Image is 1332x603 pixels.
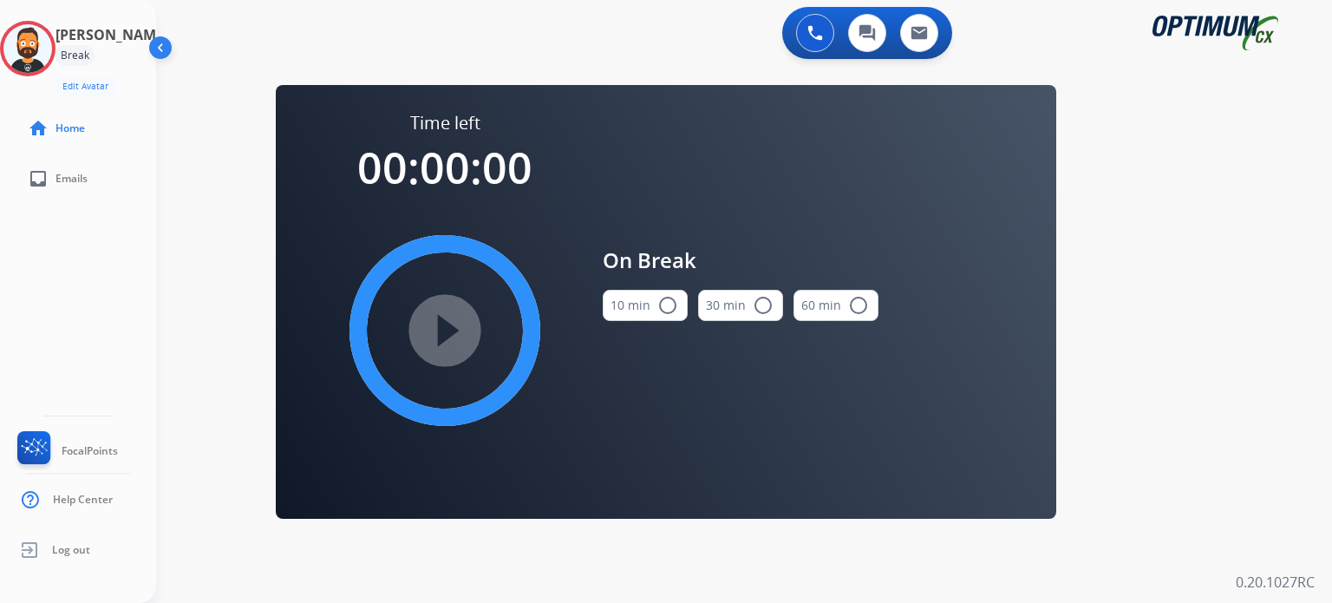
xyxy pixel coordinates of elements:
span: FocalPoints [62,444,118,458]
a: FocalPoints [14,431,118,471]
button: 60 min [793,290,878,321]
mat-icon: inbox [28,168,49,189]
button: Edit Avatar [55,76,115,96]
mat-icon: radio_button_unchecked [848,295,869,316]
mat-icon: radio_button_unchecked [753,295,774,316]
mat-icon: home [28,118,49,139]
span: On Break [603,245,878,276]
span: Home [55,121,85,135]
p: 0.20.1027RC [1236,572,1315,593]
span: Help Center [53,493,113,507]
span: Time left [410,111,480,135]
mat-icon: radio_button_unchecked [657,295,678,316]
span: Log out [52,543,90,557]
span: Emails [55,172,88,186]
img: avatar [3,24,52,73]
span: 00:00:00 [357,138,532,197]
button: 30 min [698,290,783,321]
button: 10 min [603,290,688,321]
div: Break [55,45,95,66]
h3: [PERSON_NAME] [55,24,168,45]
